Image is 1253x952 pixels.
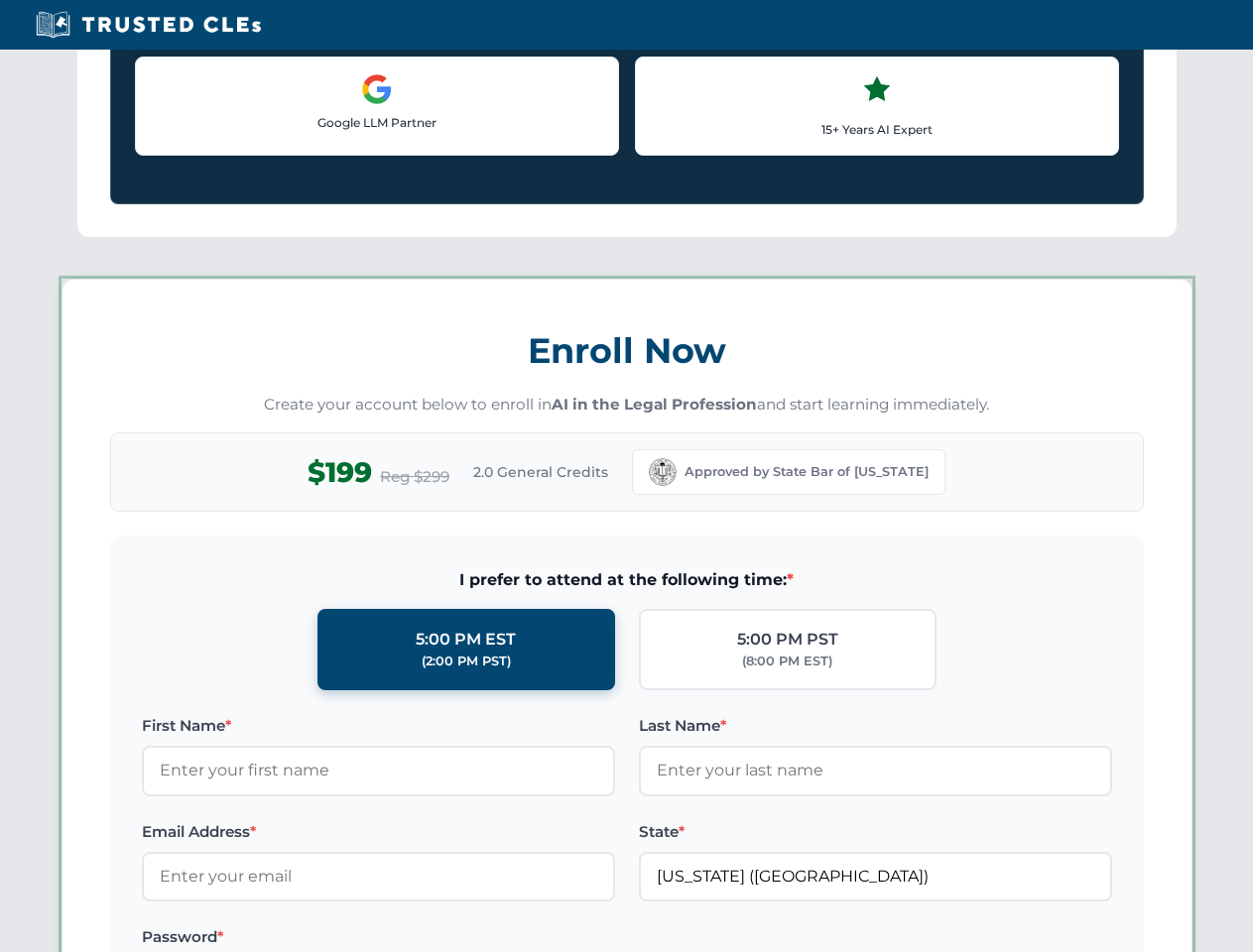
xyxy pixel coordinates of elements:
input: Enter your last name [639,746,1112,795]
input: California (CA) [639,852,1112,901]
img: Trusted CLEs [30,10,267,40]
div: 5:00 PM EST [416,627,516,653]
div: (2:00 PM PST) [422,652,511,671]
input: Enter your email [142,852,615,901]
p: Create your account below to enroll in and start learning immediately. [110,394,1144,416]
label: First Name [142,714,615,738]
span: Reg $299 [380,465,449,489]
strong: AI in the Legal Profession [552,395,757,414]
h3: Enroll Now [110,319,1144,382]
p: Google LLM Partner [152,113,602,132]
div: (8:00 PM EST) [742,652,832,671]
img: Google [361,73,393,105]
label: State [639,820,1112,844]
span: $199 [308,450,372,495]
img: California Bar [649,458,677,486]
p: 15+ Years AI Expert [652,120,1102,139]
span: I prefer to attend at the following time: [142,567,1112,593]
label: Email Address [142,820,615,844]
span: Approved by State Bar of [US_STATE] [685,462,929,482]
span: 2.0 General Credits [473,461,608,483]
label: Last Name [639,714,1112,738]
input: Enter your first name [142,746,615,795]
div: 5:00 PM PST [737,627,838,653]
label: Password [142,925,615,949]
